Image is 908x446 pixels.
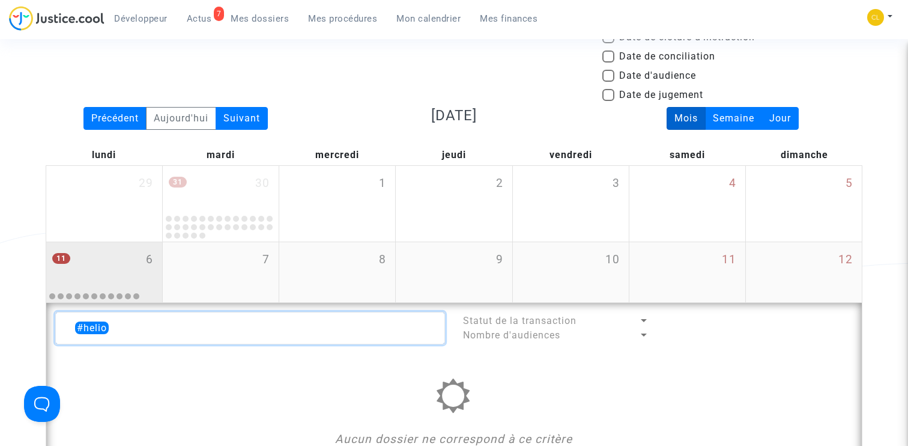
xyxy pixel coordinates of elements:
div: samedi octobre 4 [629,166,745,242]
span: 2 [496,175,503,192]
span: 3 [613,175,620,192]
div: vendredi [512,145,629,165]
a: Mes procédures [298,10,387,28]
div: dimanche octobre 5 [746,166,862,242]
a: Mes dossiers [221,10,298,28]
span: 7 [262,251,270,269]
div: Semaine [705,107,762,130]
div: Mois [667,107,706,130]
div: mardi [162,145,279,165]
span: Mes finances [480,13,537,24]
img: jc-logo.svg [9,6,104,31]
img: f0b917ab549025eb3af43f3c4438ad5d [867,9,884,26]
div: Jour [761,107,799,130]
span: 8 [379,251,386,269]
div: Précédent [83,107,147,130]
div: jeudi [396,145,512,165]
span: Date de jugement [619,88,703,102]
div: 7 [214,7,225,21]
div: lundi septembre 29 [46,166,162,242]
div: vendredi octobre 10 [513,242,629,302]
div: lundi octobre 6, 11 events, click to expand [46,242,162,289]
span: Mon calendrier [396,13,461,24]
div: dimanche [746,145,862,165]
span: 6 [146,251,153,269]
span: 4 [729,175,736,192]
a: Développeur [104,10,177,28]
span: Développeur [114,13,168,24]
div: vendredi octobre 3 [513,166,629,242]
div: jeudi octobre 9 [396,242,512,302]
span: Actus [187,13,212,24]
span: Statut de la transaction [463,315,577,326]
div: jeudi octobre 2 [396,166,512,242]
span: 30 [255,175,270,192]
span: 9 [496,251,503,269]
div: dimanche octobre 12 [746,242,862,302]
span: 11 [52,253,70,264]
div: samedi [629,145,746,165]
a: Mes finances [470,10,547,28]
span: 11 [722,251,736,269]
span: 29 [139,175,153,192]
span: Date de conciliation [619,49,715,64]
div: mardi octobre 7 [163,242,279,302]
span: 5 [846,175,853,192]
span: Mes dossiers [231,13,289,24]
div: samedi octobre 11 [629,242,745,302]
span: Date d'audience [619,69,696,83]
div: Aujourd'hui [146,107,216,130]
span: Nombre d'audiences [463,329,560,341]
h3: [DATE] [324,107,584,124]
div: mercredi octobre 8 [279,242,395,302]
a: 7Actus [177,10,222,28]
iframe: Help Scout Beacon - Open [24,386,60,422]
div: mardi septembre 30, 31 events, click to expand [163,166,279,213]
div: Suivant [216,107,268,130]
span: Mes procédures [308,13,377,24]
div: mercredi octobre 1 [279,166,395,242]
span: 12 [838,251,853,269]
span: 31 [169,177,187,188]
a: Mon calendrier [387,10,470,28]
span: 10 [605,251,620,269]
div: mercredi [279,145,395,165]
span: 1 [379,175,386,192]
div: lundi [46,145,162,165]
